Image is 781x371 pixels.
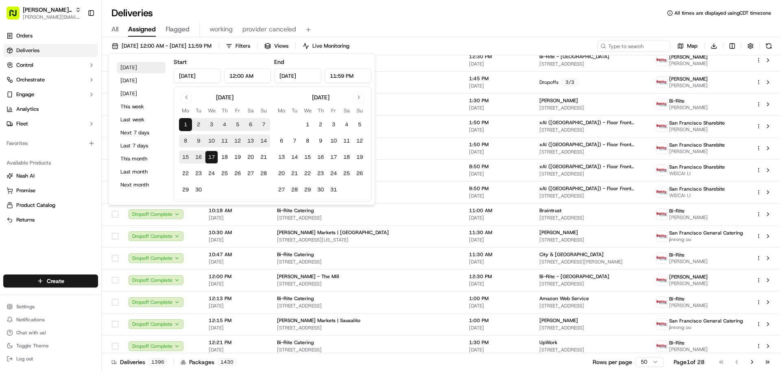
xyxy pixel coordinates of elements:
button: Log out [3,353,98,364]
th: Saturday [340,106,353,115]
span: Engage [16,91,34,98]
button: Dropoff Complete [129,341,183,351]
button: 25 [218,167,231,180]
span: [DATE] [469,215,526,221]
span: WEICAI LI [669,192,725,199]
span: 11:30 AM [469,229,526,236]
span: Knowledge Base [16,182,62,190]
button: 27 [275,183,288,196]
button: 20 [244,151,257,164]
span: [PERSON_NAME] Markets | [GEOGRAPHIC_DATA] [277,229,389,236]
span: San Francisco Sharebite [669,120,725,126]
span: [STREET_ADDRESS] [277,303,456,309]
button: 24 [327,167,340,180]
button: 11 [340,134,353,147]
button: 3 [327,118,340,131]
span: [STREET_ADDRESS] [539,303,643,309]
button: Next month [117,179,166,191]
button: 28 [257,167,270,180]
span: [PERSON_NAME] [669,148,725,155]
span: 12:30 PM [469,53,526,60]
button: Dropoff Complete [129,297,183,307]
span: 12:15 PM [209,317,264,324]
span: [STREET_ADDRESS] [539,171,643,177]
span: [DATE] [209,281,264,287]
button: 27 [244,167,257,180]
span: Bi-Rite Catering [277,207,314,214]
button: 29 [179,183,192,196]
button: 10 [205,134,218,147]
a: Returns [7,216,95,224]
button: 29 [301,183,314,196]
button: 30 [314,183,327,196]
span: [PERSON_NAME] [25,126,66,133]
span: [DATE] [469,83,526,89]
button: 17 [327,151,340,164]
button: Dropoff Complete [129,253,183,263]
button: 16 [314,151,327,164]
span: [DATE] [469,259,526,265]
img: betty.jpg [657,143,667,154]
span: Assigned [128,24,156,34]
span: 11:00 AM [469,207,526,214]
button: 4 [218,118,231,131]
span: [STREET_ADDRESS][PERSON_NAME] [539,259,643,265]
span: [PERSON_NAME] [539,97,578,104]
button: Last month [117,166,166,178]
span: Log out [16,356,33,362]
button: 5 [353,118,366,131]
span: [STREET_ADDRESS] [539,237,643,243]
span: 11:30 AM [469,251,526,258]
th: Friday [327,106,340,115]
span: 1:30 PM [469,97,526,104]
img: betty.jpg [657,121,667,132]
span: Nash AI [16,172,35,180]
span: San Francisco Sharebite [669,142,725,148]
button: Product Catalog [3,199,98,212]
span: xAI ([GEOGRAPHIC_DATA]) - Floor Front Lobby [539,119,643,126]
span: 12:00 PM [209,273,264,280]
span: [PERSON_NAME] - The Mill [277,273,339,280]
div: Favorites [3,137,98,150]
a: 📗Knowledge Base [5,179,65,193]
span: [STREET_ADDRESS] [539,281,643,287]
button: 12 [231,134,244,147]
span: Bi-Rite [669,208,685,214]
button: 23 [192,167,205,180]
span: Orchestrate [16,76,45,83]
button: Map [674,40,701,52]
th: Friday [231,106,244,115]
span: [DATE] [469,303,526,309]
span: Orders [16,32,33,40]
button: 15 [179,151,192,164]
img: betty.jpg [657,165,667,176]
button: 23 [314,167,327,180]
button: 1 [179,118,192,131]
span: Toggle Theme [16,342,49,349]
span: provider canceled [242,24,296,34]
h1: Deliveries [111,7,153,20]
button: 17 [205,151,218,164]
button: This month [117,153,166,165]
span: [DATE] [469,127,526,133]
span: [PERSON_NAME] [669,76,708,82]
button: 9 [314,134,327,147]
button: Notifications [3,314,98,325]
div: [DATE] [216,93,233,101]
button: Go to previous month [181,92,192,103]
span: [STREET_ADDRESS] [277,215,456,221]
img: betty.jpg [657,209,667,220]
button: 1 [301,118,314,131]
span: Control [16,61,33,69]
img: betty.jpg [657,253,667,263]
div: 3 / 3 [562,79,578,86]
button: See all [126,104,148,114]
button: Promise [3,184,98,197]
span: [DATE] 12:00 AM - [DATE] 11:59 PM [122,42,212,50]
button: Views [261,40,292,52]
span: [DATE] [72,126,89,133]
span: Chat with us! [16,329,46,336]
span: Bi-Rite [669,98,685,104]
span: Notifications [16,316,45,323]
div: We're available if you need us! [37,86,112,92]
